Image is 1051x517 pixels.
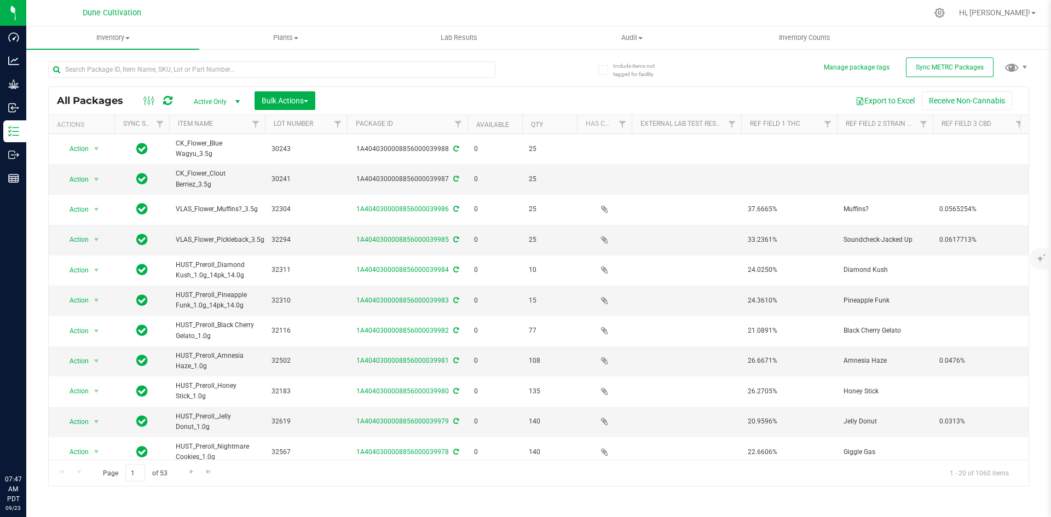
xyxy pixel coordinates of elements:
[426,33,492,43] span: Lab Results
[356,205,449,213] a: 1A4040300008856000039986
[356,448,449,456] a: 1A4040300008856000039978
[452,175,459,183] span: Sync from Compliance System
[452,236,459,243] span: Sync from Compliance System
[474,447,516,457] span: 0
[748,295,830,306] span: 24.3610%
[60,414,89,429] span: Action
[183,464,199,479] a: Go to the next page
[748,326,830,336] span: 21.0891%
[452,357,459,364] span: Sync from Compliance System
[545,26,718,49] a: Audit
[613,62,668,78] span: Include items not tagged for facility
[474,356,516,366] span: 0
[474,174,516,184] span: 0
[90,444,103,460] span: select
[529,144,570,154] span: 25
[844,326,926,336] span: Black Cherry Gelato
[529,174,570,184] span: 25
[60,172,89,187] span: Action
[452,387,459,395] span: Sync from Compliance System
[1010,115,1029,133] a: Filter
[356,120,393,127] a: Package ID
[176,260,258,281] span: HUST_Preroll_Diamond Kush_1.0g_14pk_14.0g
[449,115,467,133] a: Filter
[915,115,933,133] a: Filter
[272,204,340,214] span: 32304
[32,428,45,441] iframe: Resource center unread badge
[176,204,258,214] span: VLAS_Flower_Muffins?_3.5g
[136,384,148,399] span: In Sync
[474,416,516,427] span: 0
[529,326,570,336] span: 77
[824,63,890,72] button: Manage package tags
[176,235,264,245] span: VLAS_Flower_Pickleback_3.5g
[452,205,459,213] span: Sync from Compliance System
[272,386,340,397] span: 32183
[748,416,830,427] span: 20.9596%
[60,141,89,156] span: Action
[60,232,89,247] span: Action
[844,265,926,275] span: Diamond Kush
[11,429,44,462] iframe: Resource center
[476,121,509,129] a: Available
[151,115,169,133] a: Filter
[356,297,449,304] a: 1A4040300008856000039983
[529,416,570,427] span: 140
[452,448,459,456] span: Sync from Compliance System
[474,326,516,336] span: 0
[90,263,103,278] span: select
[8,173,19,184] inline-svg: Reports
[200,33,372,43] span: Plants
[614,115,632,133] a: Filter
[90,293,103,308] span: select
[136,323,148,338] span: In Sync
[176,320,258,341] span: HUST_Preroll_Black Cherry Gelato_1.0g
[57,121,110,129] div: Actions
[90,202,103,217] span: select
[90,141,103,156] span: select
[176,290,258,311] span: HUST_Preroll_Pineapple Funk_1.0g_14pk_14.0g
[959,8,1030,17] span: Hi, [PERSON_NAME]!
[272,174,340,184] span: 30241
[136,262,148,277] span: In Sync
[5,474,21,504] p: 07:47 AM PDT
[748,447,830,457] span: 22.6606%
[748,204,830,214] span: 37.6665%
[846,120,926,127] a: Ref Field 2 Strain Name
[136,414,148,429] span: In Sync
[272,235,340,245] span: 32294
[8,102,19,113] inline-svg: Inbound
[939,235,1022,245] span: 0.0617713%
[750,120,800,127] a: Ref Field 1 THC
[60,444,89,460] span: Action
[57,95,134,107] span: All Packages
[546,33,718,43] span: Audit
[844,447,926,457] span: Giggle Gas
[60,202,89,217] span: Action
[529,356,570,366] span: 108
[356,327,449,334] a: 1A4040300008856000039982
[531,121,543,129] a: Qty
[262,96,308,105] span: Bulk Actions
[474,235,516,245] span: 0
[723,115,741,133] a: Filter
[356,357,449,364] a: 1A4040300008856000039981
[529,265,570,275] span: 10
[356,387,449,395] a: 1A4040300008856000039980
[26,26,199,49] a: Inventory
[136,201,148,217] span: In Sync
[199,26,372,49] a: Plants
[529,447,570,457] span: 140
[90,172,103,187] span: select
[474,204,516,214] span: 0
[83,8,141,18] span: Dune Cultivation
[941,464,1018,481] span: 1 - 20 of 1060 items
[178,120,213,127] a: Item Name
[125,464,145,481] input: 1
[916,63,984,71] span: Sync METRC Packages
[60,293,89,308] span: Action
[372,26,545,49] a: Lab Results
[94,464,176,481] span: Page of 53
[329,115,347,133] a: Filter
[844,386,926,397] span: Honey Stick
